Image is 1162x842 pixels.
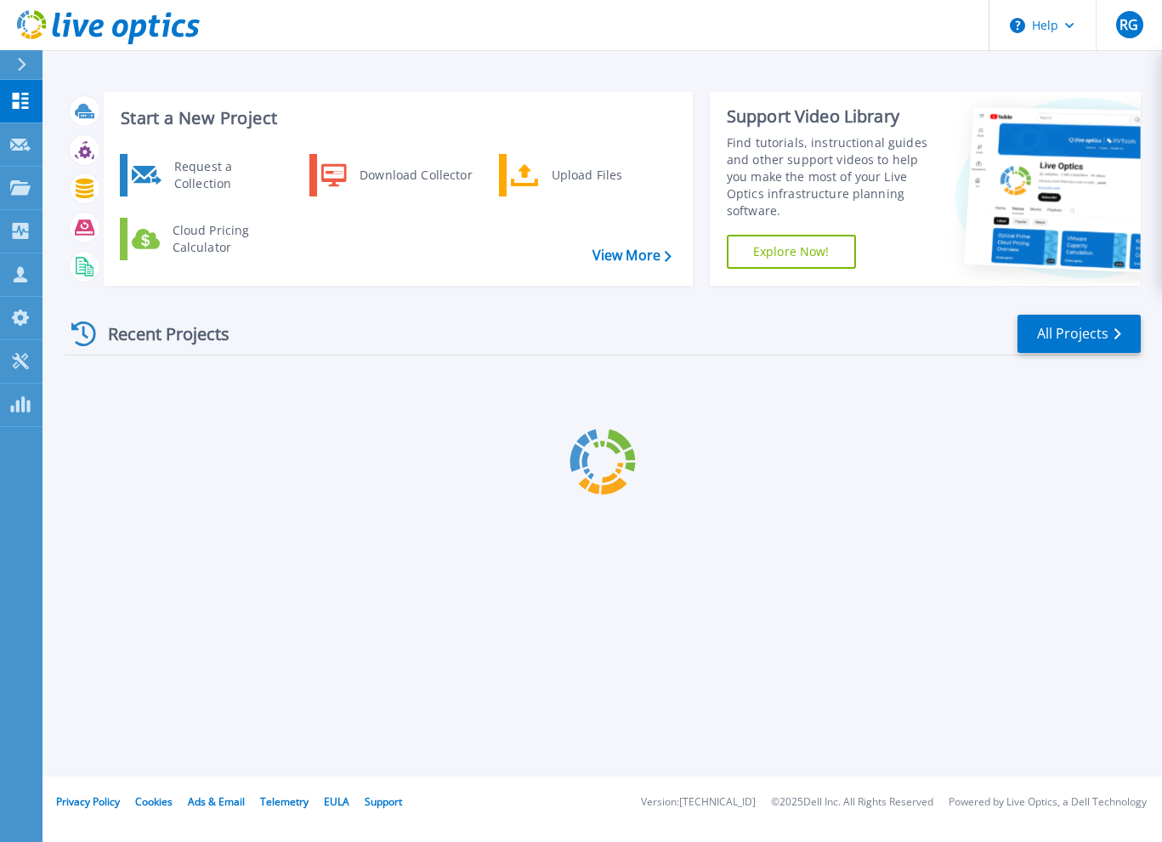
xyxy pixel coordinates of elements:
[135,794,173,809] a: Cookies
[365,794,402,809] a: Support
[56,794,120,809] a: Privacy Policy
[188,794,245,809] a: Ads & Email
[1017,315,1141,353] a: All Projects
[120,154,294,196] a: Request a Collection
[727,105,941,128] div: Support Video Library
[949,797,1147,808] li: Powered by Live Optics, a Dell Technology
[727,134,941,219] div: Find tutorials, instructional guides and other support videos to help you make the most of your L...
[771,797,933,808] li: © 2025 Dell Inc. All Rights Reserved
[166,158,290,192] div: Request a Collection
[1119,18,1138,31] span: RG
[324,794,349,809] a: EULA
[260,794,309,809] a: Telemetry
[727,235,856,269] a: Explore Now!
[120,218,294,260] a: Cloud Pricing Calculator
[592,247,672,264] a: View More
[543,158,669,192] div: Upload Files
[641,797,756,808] li: Version: [TECHNICAL_ID]
[65,313,252,355] div: Recent Projects
[351,158,479,192] div: Download Collector
[164,222,290,256] div: Cloud Pricing Calculator
[309,154,484,196] a: Download Collector
[121,109,671,128] h3: Start a New Project
[499,154,673,196] a: Upload Files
